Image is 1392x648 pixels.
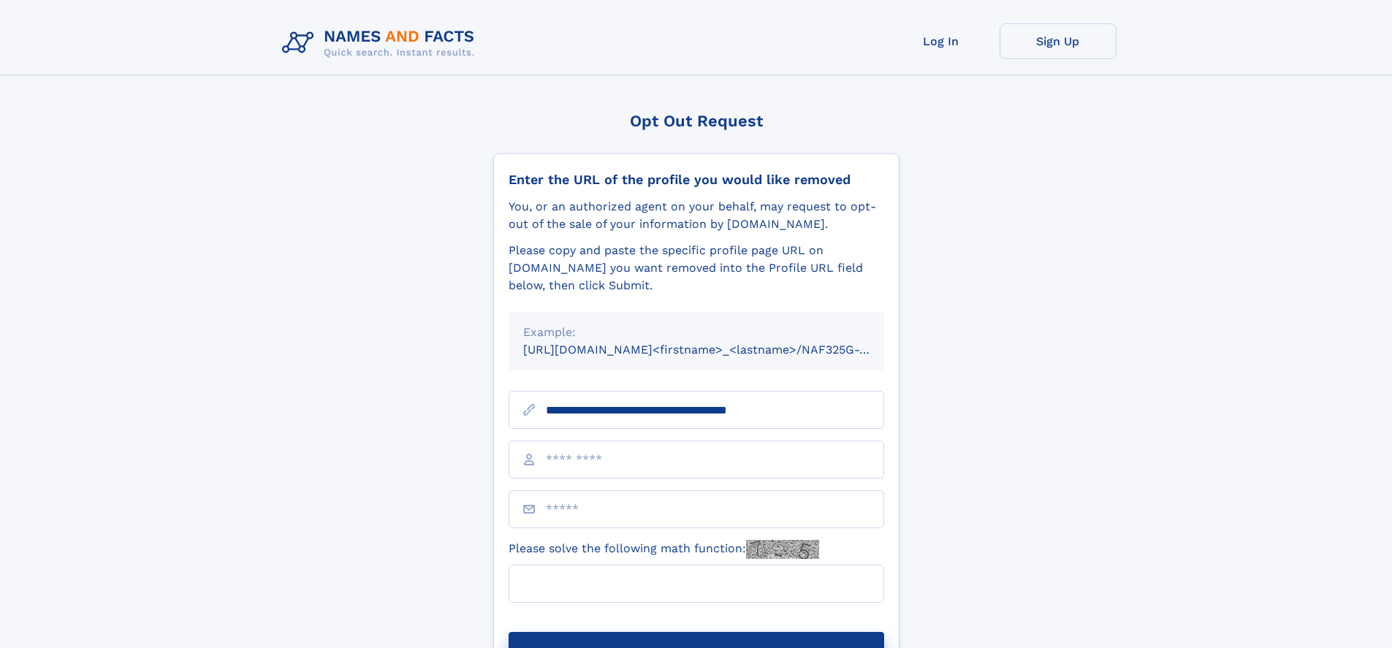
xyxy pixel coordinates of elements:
div: Example: [523,324,870,341]
div: You, or an authorized agent on your behalf, may request to opt-out of the sale of your informatio... [509,198,884,233]
small: [URL][DOMAIN_NAME]<firstname>_<lastname>/NAF325G-xxxxxxxx [523,343,912,357]
div: Please copy and paste the specific profile page URL on [DOMAIN_NAME] you want removed into the Pr... [509,242,884,294]
div: Enter the URL of the profile you would like removed [509,172,884,188]
label: Please solve the following math function: [509,540,819,559]
img: Logo Names and Facts [276,23,487,63]
div: Opt Out Request [493,112,900,130]
a: Sign Up [1000,23,1117,59]
a: Log In [883,23,1000,59]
